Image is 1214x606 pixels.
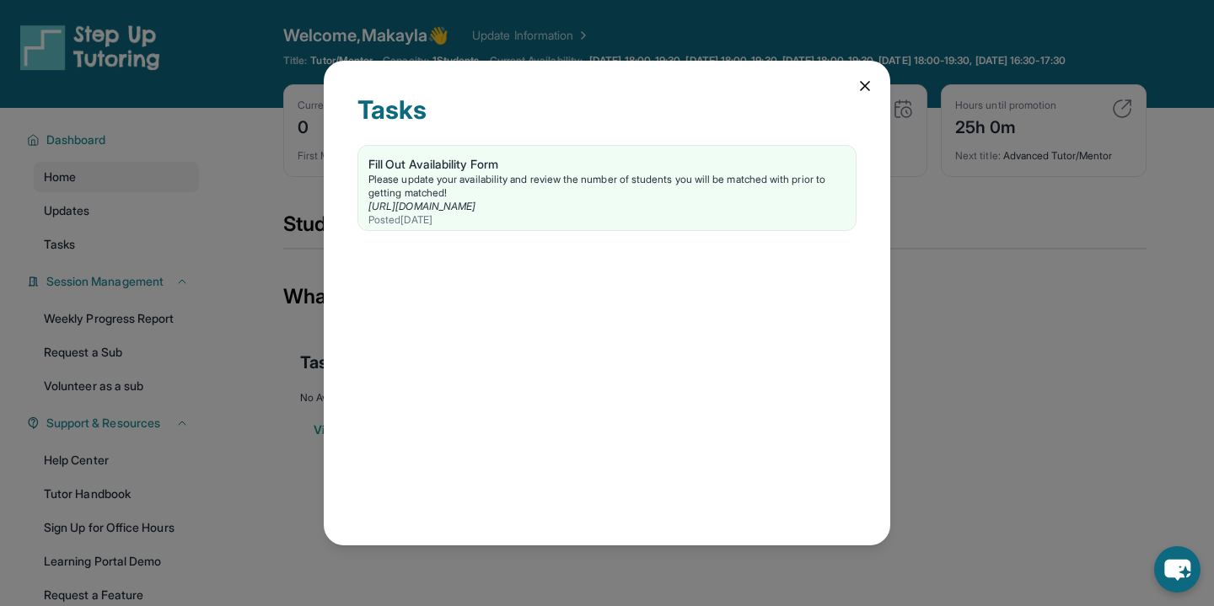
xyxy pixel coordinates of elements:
div: Please update your availability and review the number of students you will be matched with prior ... [368,173,846,200]
div: Fill Out Availability Form [368,156,846,173]
button: chat-button [1154,546,1201,593]
a: Fill Out Availability FormPlease update your availability and review the number of students you w... [358,146,856,230]
div: Posted [DATE] [368,213,846,227]
div: Tasks [357,94,857,145]
a: [URL][DOMAIN_NAME] [368,200,475,212]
